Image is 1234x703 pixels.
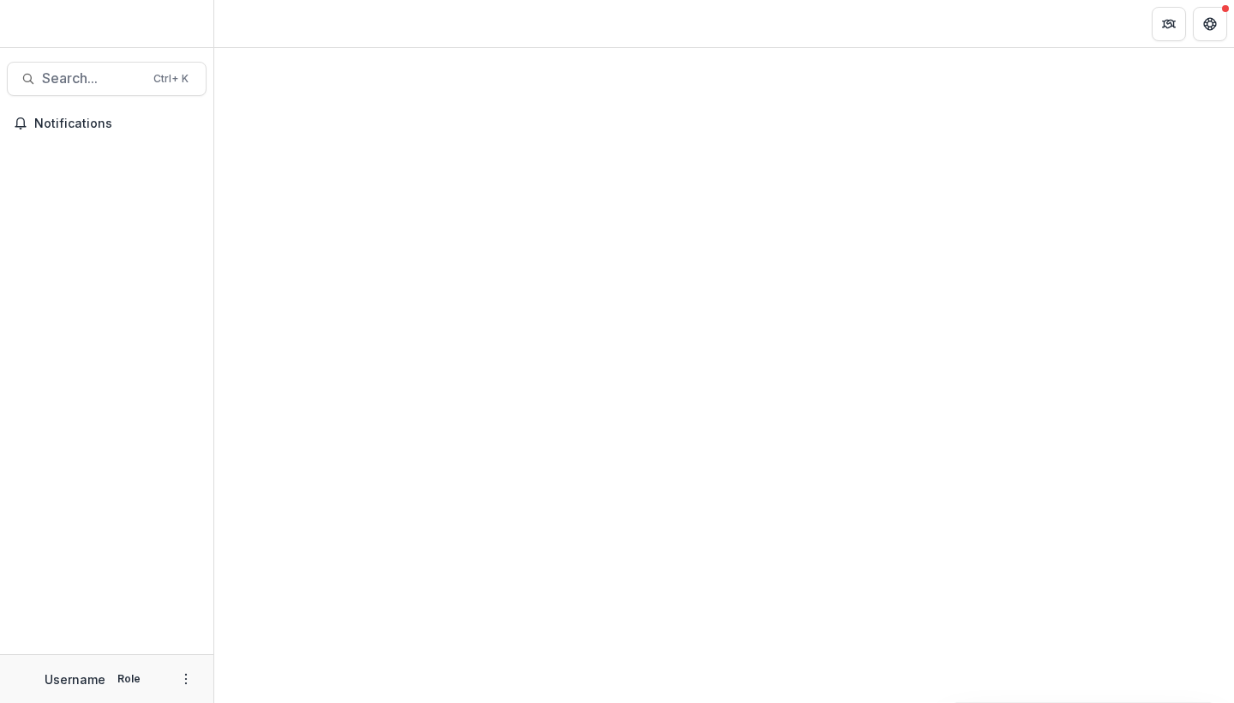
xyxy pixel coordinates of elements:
button: Partners [1152,7,1186,41]
div: Ctrl + K [150,69,192,88]
span: Search... [42,70,143,87]
button: Get Help [1193,7,1227,41]
button: Notifications [7,110,207,137]
button: More [176,669,196,689]
p: Role [112,671,146,687]
p: Username [45,670,105,688]
button: Search... [7,62,207,96]
span: Notifications [34,117,200,131]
